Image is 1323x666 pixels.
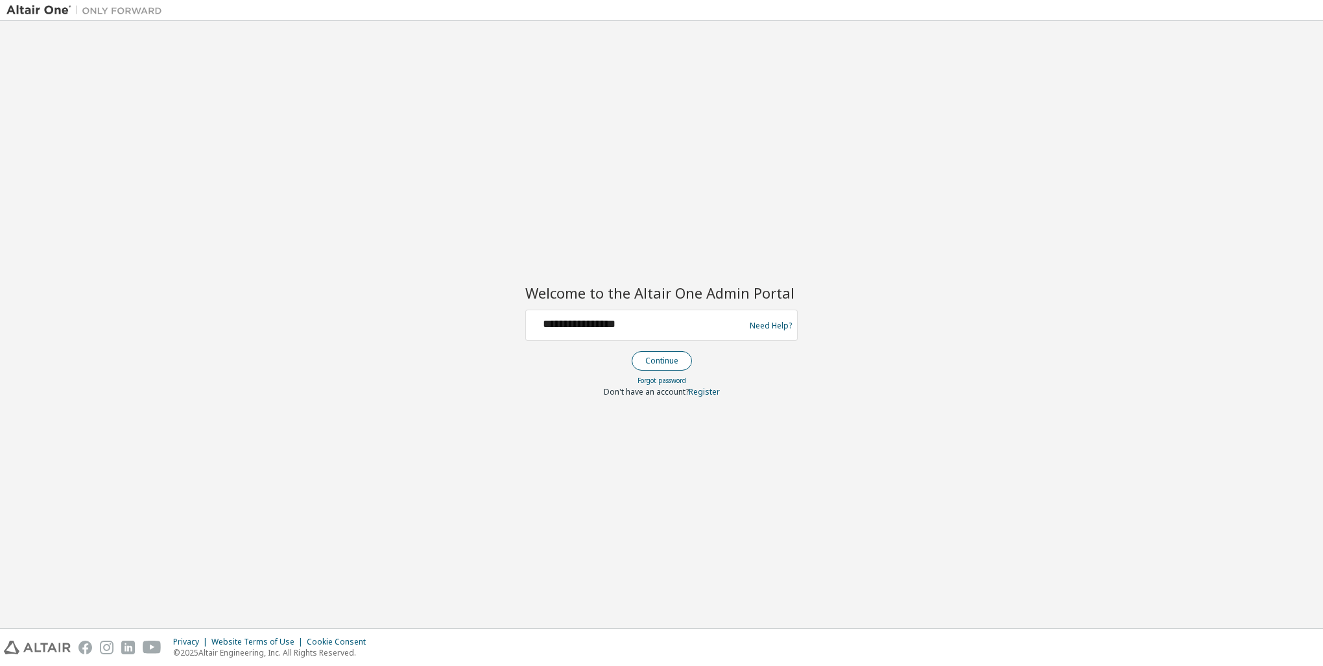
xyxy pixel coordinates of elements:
button: Continue [632,351,692,371]
img: altair_logo.svg [4,641,71,654]
div: Cookie Consent [307,637,374,647]
img: instagram.svg [100,641,113,654]
a: Register [689,386,720,397]
a: Need Help? [750,325,792,326]
p: © 2025 Altair Engineering, Inc. All Rights Reserved. [173,647,374,658]
h2: Welcome to the Altair One Admin Portal [525,284,798,302]
a: Forgot password [638,376,686,385]
div: Privacy [173,637,211,647]
img: youtube.svg [143,641,161,654]
img: linkedin.svg [121,641,135,654]
img: Altair One [6,4,169,17]
img: facebook.svg [78,641,92,654]
div: Website Terms of Use [211,637,307,647]
span: Don't have an account? [604,386,689,397]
